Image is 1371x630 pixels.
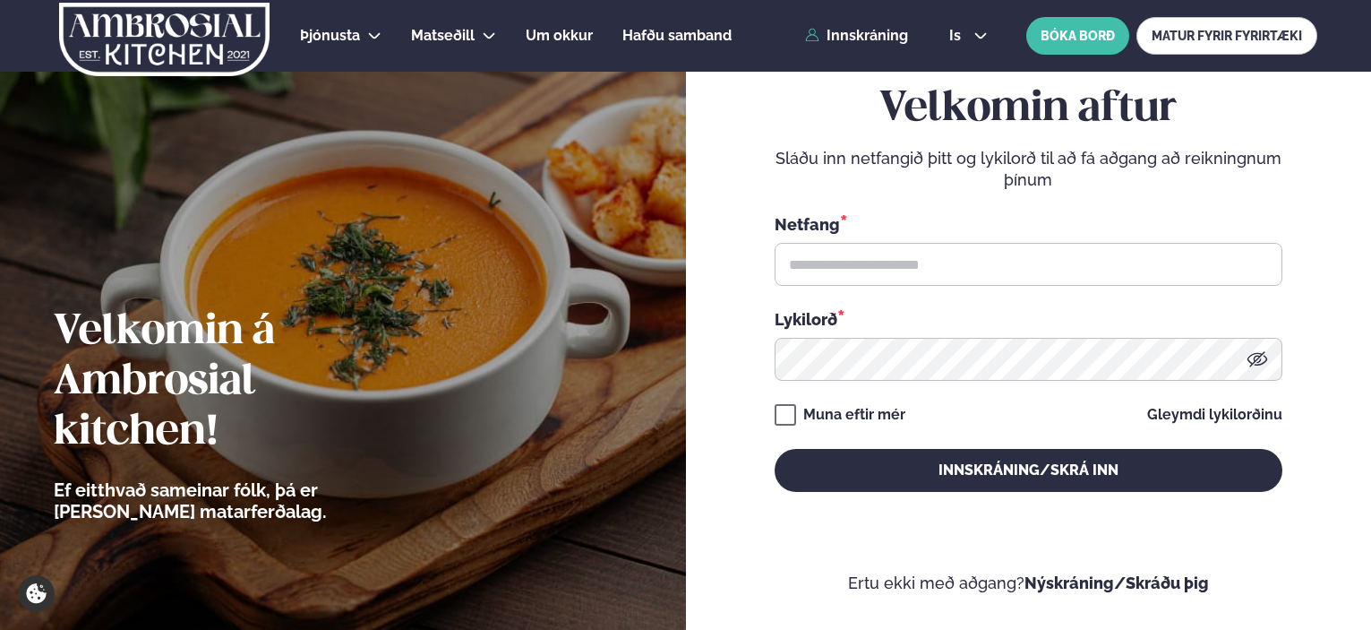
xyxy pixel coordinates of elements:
[775,148,1282,191] p: Sláðu inn netfangið þitt og lykilorð til að fá aðgang að reikningnum þínum
[57,3,271,76] img: logo
[300,27,360,44] span: Þjónusta
[526,27,593,44] span: Um okkur
[1147,408,1282,422] a: Gleymdi lykilorðinu
[775,212,1282,236] div: Netfang
[526,25,593,47] a: Um okkur
[1024,574,1209,592] a: Nýskráning/Skráðu þig
[949,29,966,43] span: is
[935,29,1002,43] button: is
[775,449,1282,492] button: Innskráning/Skrá inn
[622,25,732,47] a: Hafðu samband
[1136,17,1317,55] a: MATUR FYRIR FYRIRTÆKI
[740,573,1318,594] p: Ertu ekki með aðgang?
[805,28,908,44] a: Innskráning
[1026,17,1129,55] button: BÓKA BORÐ
[54,307,425,458] h2: Velkomin á Ambrosial kitchen!
[54,479,425,522] p: Ef eitthvað sameinar fólk, þá er [PERSON_NAME] matarferðalag.
[775,307,1282,331] div: Lykilorð
[622,27,732,44] span: Hafðu samband
[300,25,360,47] a: Þjónusta
[18,575,55,612] a: Cookie settings
[775,84,1282,134] h2: Velkomin aftur
[411,27,475,44] span: Matseðill
[411,25,475,47] a: Matseðill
